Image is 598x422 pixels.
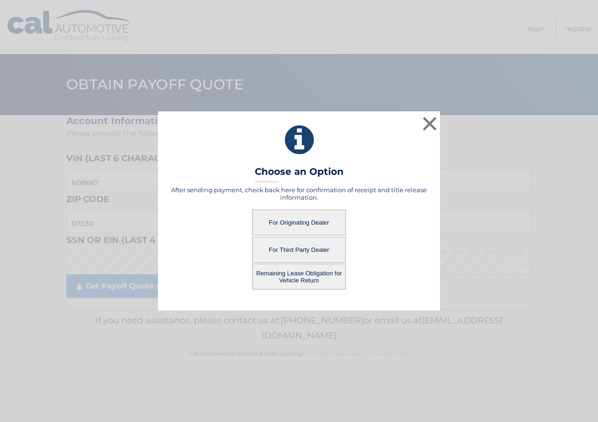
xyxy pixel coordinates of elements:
[420,114,439,133] button: ×
[170,186,428,201] h5: After sending payment, check back here for confirmation of receipt and title release information.
[252,264,346,289] button: Remaining Lease Obligation for Vehicle Return
[252,237,346,263] button: For Third Party Dealer
[255,166,344,182] h3: Choose an Option
[252,210,346,235] button: For Originating Dealer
